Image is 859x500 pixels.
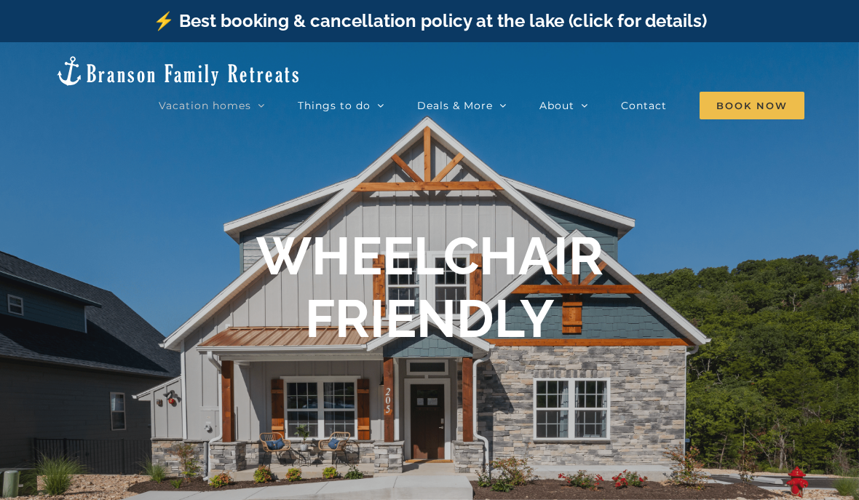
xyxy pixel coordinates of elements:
span: Book Now [700,92,804,119]
a: Things to do [298,91,384,120]
span: Things to do [298,100,371,111]
span: Vacation homes [159,100,251,111]
a: ⚡️ Best booking & cancellation policy at the lake (click for details) [153,10,707,31]
a: Contact [621,91,667,120]
a: Book Now [700,91,804,120]
a: Vacation homes [159,91,265,120]
a: Deals & More [417,91,507,120]
nav: Main Menu [159,91,804,120]
img: Branson Family Retreats Logo [55,55,301,87]
span: Deals & More [417,100,493,111]
a: About [539,91,588,120]
h1: WHEELCHAIR FRIENDLY [256,225,603,351]
span: About [539,100,574,111]
span: Contact [621,100,667,111]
